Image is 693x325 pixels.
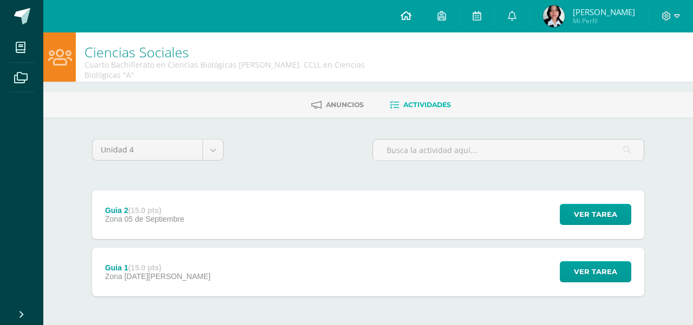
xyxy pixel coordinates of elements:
a: Ciencias Sociales [84,43,189,61]
button: Ver tarea [560,261,631,282]
input: Busca la actividad aquí... [373,140,644,161]
span: [PERSON_NAME] [573,6,635,17]
strong: (15.0 pts) [128,263,161,272]
span: Actividades [403,101,451,109]
span: Zona [105,272,122,281]
span: [DATE][PERSON_NAME] [125,272,211,281]
div: Guia 2 [105,206,184,215]
span: Ver tarea [574,204,617,224]
img: cfac182f91cbcfcde0348294a584fe67.png [543,5,565,27]
span: Ver tarea [574,262,617,282]
span: Zona [105,215,122,223]
a: Unidad 4 [93,140,223,160]
span: 05 de Septiembre [125,215,185,223]
div: Guia 1 [105,263,211,272]
strong: (15.0 pts) [128,206,161,215]
span: Anuncios [326,101,364,109]
h1: Ciencias Sociales [84,44,387,59]
a: Actividades [390,96,451,114]
button: Ver tarea [560,204,631,225]
div: Cuarto Bachillerato en Ciencias Biológicas Bach. CCLL en Ciencias Biológicas 'A' [84,59,387,80]
span: Unidad 4 [101,140,194,160]
a: Anuncios [311,96,364,114]
span: Mi Perfil [573,16,635,25]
